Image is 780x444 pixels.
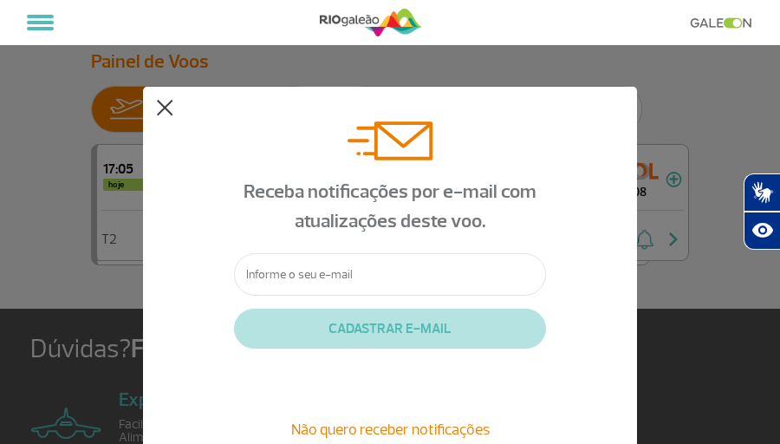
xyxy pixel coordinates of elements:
[744,173,780,212] button: Abrir tradutor de língua de sinais.
[744,173,780,250] div: Plugin de acessibilidade da Hand Talk.
[234,253,546,296] input: Informe o seu e-mail
[244,180,536,233] span: Receba notificações por e-mail com atualizações deste voo.
[234,309,546,349] button: CADASTRAR E-MAIL
[291,420,490,439] span: Não quero receber notificações
[744,212,780,250] button: Abrir recursos assistivos.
